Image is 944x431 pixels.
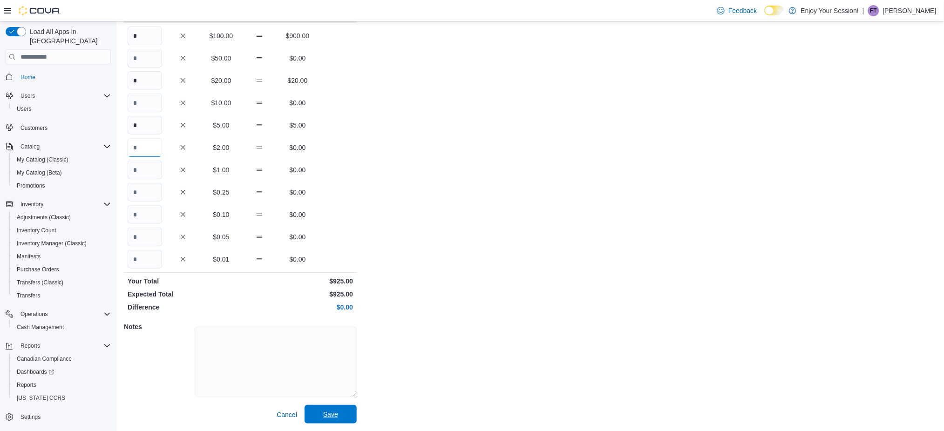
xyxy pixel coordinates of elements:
p: $0.10 [204,210,238,219]
p: $925.00 [242,276,353,286]
span: Canadian Compliance [13,353,111,364]
p: $0.00 [280,54,315,63]
input: Quantity [128,228,162,246]
span: My Catalog (Classic) [17,156,68,163]
span: Manifests [17,253,41,260]
button: Inventory [17,199,47,210]
span: Inventory Count [17,227,56,234]
p: $0.00 [280,98,315,108]
button: Canadian Compliance [9,352,115,365]
span: Load All Apps in [GEOGRAPHIC_DATA] [26,27,111,46]
span: Transfers [13,290,111,301]
span: Catalog [20,143,40,150]
a: Reports [13,379,40,391]
a: Settings [17,411,44,423]
button: Home [2,70,115,83]
button: [US_STATE] CCRS [9,391,115,404]
p: $10.00 [204,98,238,108]
span: Operations [17,309,111,320]
p: $0.00 [280,143,315,152]
input: Quantity [128,138,162,157]
button: Users [2,89,115,102]
span: Transfers [17,292,40,299]
input: Quantity [128,183,162,202]
span: Dashboards [13,366,111,377]
a: My Catalog (Classic) [13,154,72,165]
button: Cash Management [9,321,115,334]
span: Washington CCRS [13,392,111,404]
span: Users [13,103,111,114]
button: Adjustments (Classic) [9,211,115,224]
p: $0.00 [242,303,353,312]
span: My Catalog (Beta) [13,167,111,178]
p: $0.01 [204,255,238,264]
span: [US_STATE] CCRS [17,394,65,402]
a: My Catalog (Beta) [13,167,66,178]
a: Home [17,72,39,83]
span: Customers [20,124,48,132]
p: $1.00 [204,165,238,175]
span: Cancel [277,410,297,419]
a: Manifests [13,251,44,262]
span: Inventory Manager (Classic) [13,238,111,249]
button: My Catalog (Classic) [9,153,115,166]
a: Adjustments (Classic) [13,212,75,223]
p: $100.00 [204,31,238,40]
a: Feedback [713,1,761,20]
span: Inventory Manager (Classic) [17,240,87,247]
button: Users [17,90,39,101]
a: Promotions [13,180,49,191]
a: Dashboards [9,365,115,378]
p: $0.00 [280,188,315,197]
p: $20.00 [280,76,315,85]
p: $5.00 [204,121,238,130]
span: Reports [13,379,111,391]
span: Canadian Compliance [17,355,72,363]
button: Save [305,405,357,424]
button: Transfers (Classic) [9,276,115,289]
button: Inventory Manager (Classic) [9,237,115,250]
button: Settings [2,410,115,424]
p: $0.00 [280,165,315,175]
a: Customers [17,122,51,134]
span: Cash Management [17,323,64,331]
p: $0.00 [280,255,315,264]
span: Inventory Count [13,225,111,236]
span: Transfers (Classic) [13,277,111,288]
input: Quantity [128,250,162,269]
button: Cancel [273,405,301,424]
button: My Catalog (Beta) [9,166,115,179]
p: Your Total [128,276,238,286]
input: Quantity [128,161,162,179]
a: Dashboards [13,366,58,377]
a: Purchase Orders [13,264,63,275]
span: Cash Management [13,322,111,333]
span: Settings [20,413,41,421]
span: Reports [20,342,40,350]
span: Users [17,90,111,101]
p: $2.00 [204,143,238,152]
span: Settings [17,411,111,423]
div: Franky Thomas [868,5,879,16]
span: Promotions [13,180,111,191]
button: Inventory [2,198,115,211]
p: [PERSON_NAME] [883,5,937,16]
span: Home [17,71,111,82]
button: Purchase Orders [9,263,115,276]
p: $900.00 [280,31,315,40]
input: Quantity [128,116,162,135]
span: Purchase Orders [13,264,111,275]
p: | [863,5,864,16]
button: Users [9,102,115,115]
button: Inventory Count [9,224,115,237]
span: Customers [17,122,111,134]
span: Adjustments (Classic) [17,214,71,221]
input: Dark Mode [765,6,784,15]
span: Purchase Orders [17,266,59,273]
span: Users [17,105,31,113]
p: $925.00 [242,290,353,299]
a: Canadian Compliance [13,353,75,364]
p: Difference [128,303,238,312]
span: Home [20,74,35,81]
